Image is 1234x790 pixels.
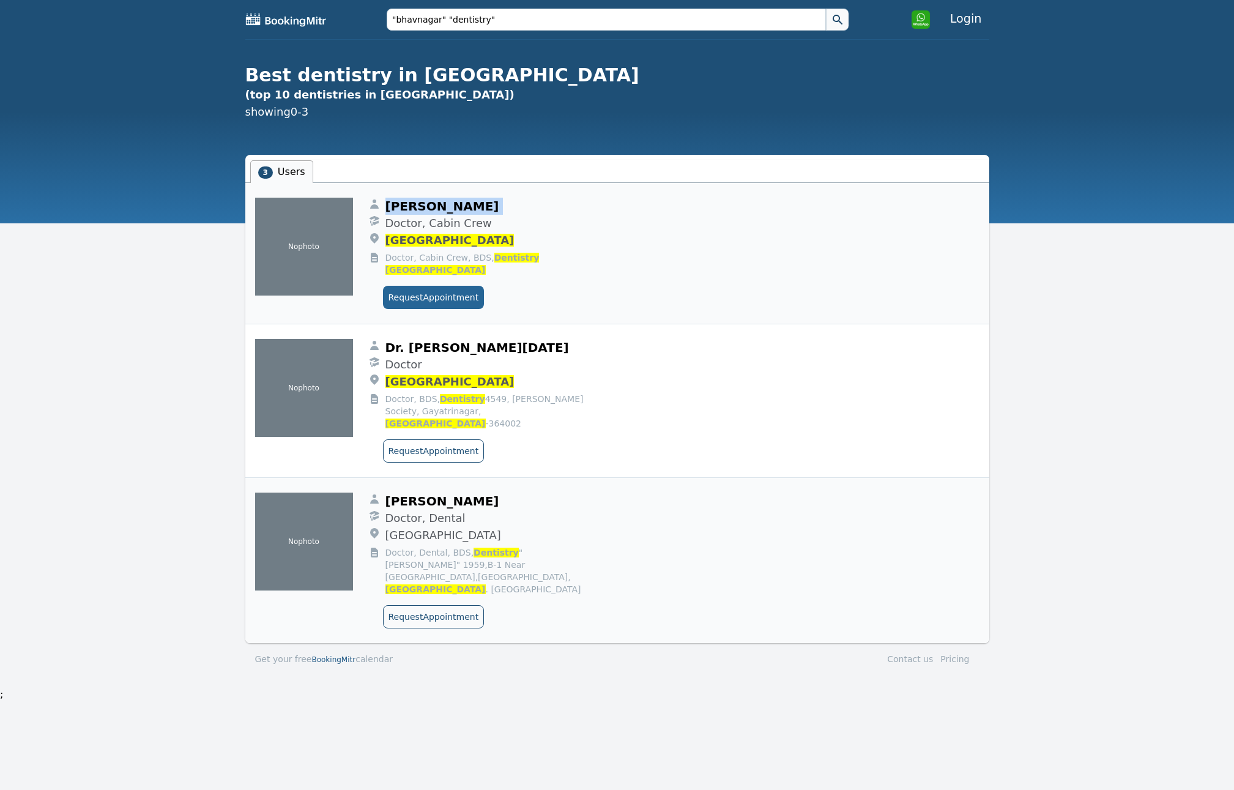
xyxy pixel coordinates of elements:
p: No photo [255,242,353,252]
a: Contact us [887,654,933,664]
input: Search [387,9,826,31]
span: 3 [258,166,273,179]
span: "[PERSON_NAME]" 1959,B-1 Near [GEOGRAPHIC_DATA],[GEOGRAPHIC_DATA], [385,548,571,582]
span: Doctor, Cabin Crew [385,217,492,229]
img: BookingMitr [245,12,327,27]
button: RequestAppointment [383,439,485,463]
span: [PERSON_NAME] [385,494,499,509]
button: RequestAppointment [383,286,485,309]
span: Doctor, Dental [385,512,466,524]
span: [GEOGRAPHIC_DATA] [385,234,515,247]
span: Doctor, Cabin Crew, BDS, [385,253,494,263]
span: [GEOGRAPHIC_DATA] [385,375,515,388]
h1: Best dentistry in [GEOGRAPHIC_DATA] [245,64,989,86]
img: Click to open WhatsApp [911,10,931,29]
a: Login [943,7,989,31]
button: Nophoto [255,198,353,296]
span: -364002 [486,419,522,428]
p: No photo [255,383,353,393]
span: . [GEOGRAPHIC_DATA] [486,584,581,594]
span: Dentistry [440,394,485,404]
span: [PERSON_NAME] [385,199,499,214]
span: BookingMitr [311,655,355,664]
li: Users [250,160,313,183]
a: Get your freeBookingMitrcalendar [255,653,393,665]
span: Doctor [385,358,422,371]
span: [GEOGRAPHIC_DATA] [385,529,501,542]
span: Dr. [PERSON_NAME][DATE] [385,340,569,355]
a: Pricing [940,654,969,664]
span: [GEOGRAPHIC_DATA] [385,265,486,275]
span: [GEOGRAPHIC_DATA] [385,419,486,428]
span: Doctor, Dental, BDS, [385,548,474,557]
span: Doctor, BDS, [385,394,440,404]
span: (top 10 dentistries in [GEOGRAPHIC_DATA]) [245,88,515,101]
span: [GEOGRAPHIC_DATA] [385,584,486,594]
button: Nophoto [255,339,353,437]
button: Nophoto [255,493,353,591]
p: No photo [255,537,353,546]
span: showing 0-3 [245,103,309,121]
span: Dentistry [474,548,519,557]
span: Dentistry [494,253,540,263]
button: RequestAppointment [383,605,485,628]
